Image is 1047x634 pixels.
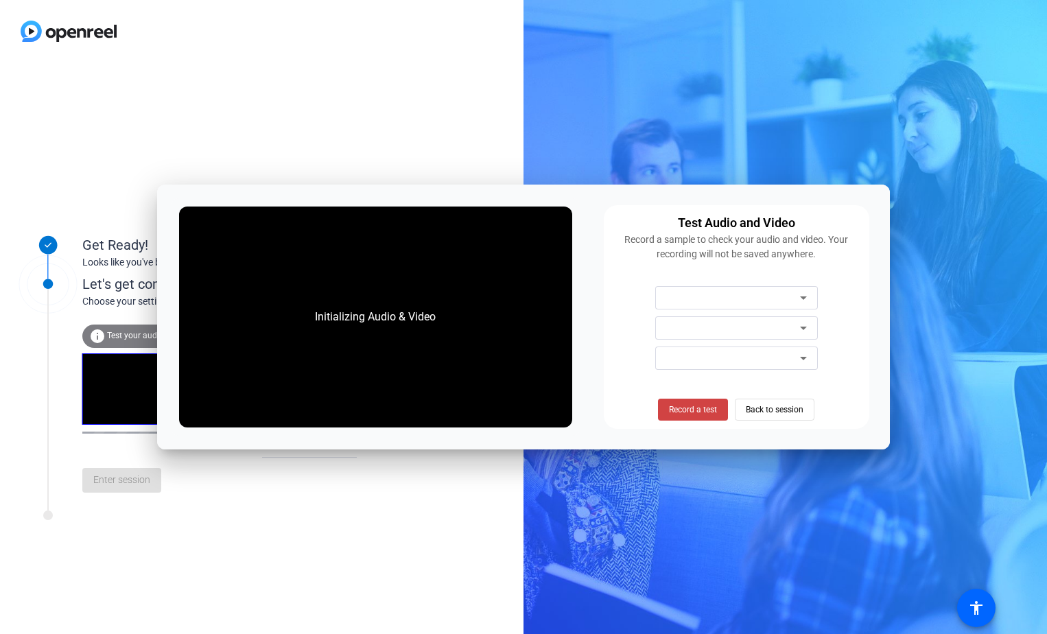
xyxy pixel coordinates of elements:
[82,294,385,309] div: Choose your settings
[89,328,106,344] mat-icon: info
[82,255,357,270] div: Looks like you've been invited to join
[968,600,985,616] mat-icon: accessibility
[82,235,357,255] div: Get Ready!
[82,274,385,294] div: Let's get connected.
[669,403,717,416] span: Record a test
[735,399,814,421] button: Back to session
[658,399,728,421] button: Record a test
[678,213,795,233] div: Test Audio and Video
[107,331,202,340] span: Test your audio and video
[746,397,803,423] span: Back to session
[301,295,449,339] div: Initializing Audio & Video
[612,233,861,261] div: Record a sample to check your audio and video. Your recording will not be saved anywhere.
